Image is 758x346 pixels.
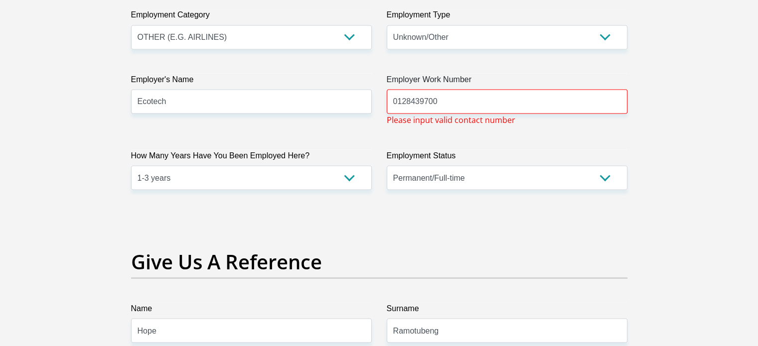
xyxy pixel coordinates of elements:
[387,302,627,318] label: Surname
[131,249,627,273] h2: Give Us A Reference
[131,149,372,165] label: How Many Years Have You Been Employed Here?
[131,89,372,114] input: Employer's Name
[131,302,372,318] label: Name
[131,9,372,25] label: Employment Category
[387,89,627,114] input: Employer Work Number
[387,149,627,165] label: Employment Status
[131,73,372,89] label: Employer's Name
[387,114,515,125] span: Please input valid contact number
[387,318,627,343] input: Surname
[131,318,372,343] input: Name
[387,9,627,25] label: Employment Type
[387,73,627,89] label: Employer Work Number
